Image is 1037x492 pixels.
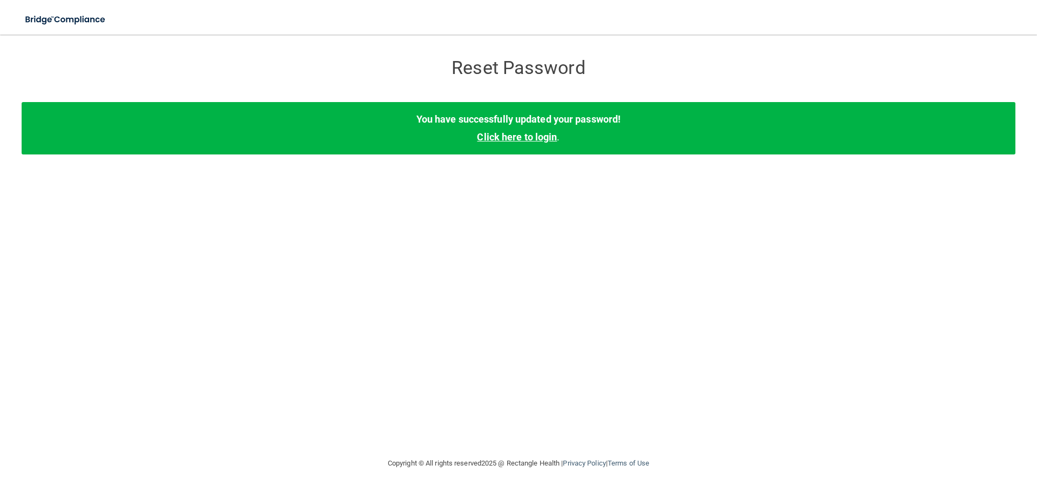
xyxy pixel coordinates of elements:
[416,113,621,125] b: You have successfully updated your password!
[608,459,649,467] a: Terms of Use
[321,446,716,481] div: Copyright © All rights reserved 2025 @ Rectangle Health | |
[16,9,116,31] img: bridge_compliance_login_screen.278c3ca4.svg
[563,459,605,467] a: Privacy Policy
[22,102,1015,154] div: .
[477,131,557,143] a: Click here to login
[321,58,716,78] h3: Reset Password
